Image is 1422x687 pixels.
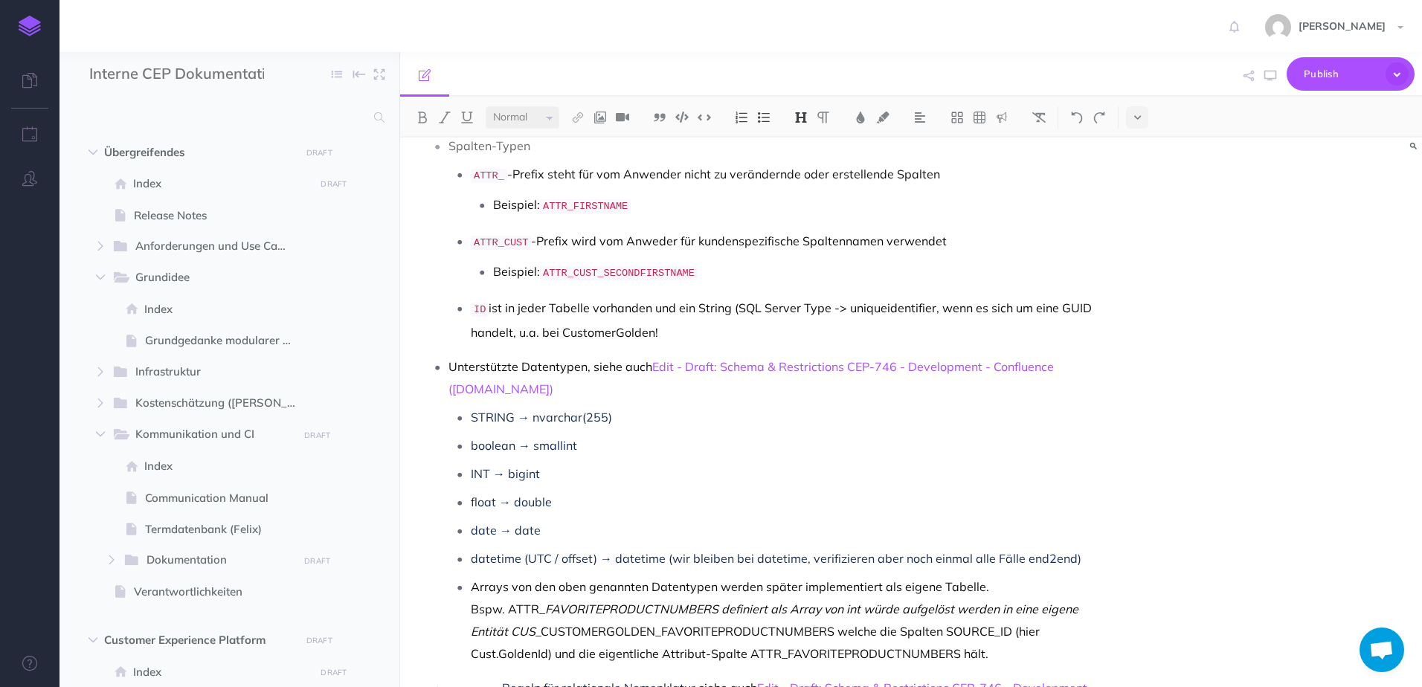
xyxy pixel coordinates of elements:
img: Code block button [675,112,689,123]
span: date → date [471,523,541,538]
span: Index [133,175,310,193]
img: Add image button [593,112,607,123]
small: DRAFT [321,179,347,189]
span: INT → bigint [471,466,540,481]
span: datetime (UTC / offset) → datetime (wir bleiben bei datetime, verifizieren aber noch einmal alle ... [471,551,1081,566]
em: FAVORITEPRODUCTNUMBERS definiert als Array von int würde aufgelöst werden in eine eigene Entität CUS [471,601,1081,639]
img: Italic button [438,112,451,123]
p: Beispiel: [493,260,1097,285]
img: Text color button [854,112,867,123]
img: Alignment dropdown menu button [913,112,927,123]
img: Redo [1093,112,1106,123]
span: Kommunikation und CI [135,425,288,445]
button: DRAFT [300,144,338,161]
img: Undo [1070,112,1084,123]
a: Edit - Draft: Schema & Restrictions CEP-746 - Development - Confluence ([DOMAIN_NAME]) [448,359,1057,396]
small: DRAFT [321,668,347,677]
span: Index [133,663,310,681]
p: Unterstützte Datentypen, siehe auch [448,355,1097,400]
span: Customer Experience Platform [104,631,292,649]
img: Clear styles button [1032,112,1046,123]
span: Index [144,457,310,475]
span: Termdatenbank (Felix) [145,520,310,538]
small: DRAFT [306,636,332,645]
img: Callout dropdown menu button [995,112,1008,123]
button: Publish [1287,57,1415,91]
small: DRAFT [304,556,330,566]
span: [PERSON_NAME] [1291,19,1393,33]
img: logo-mark.svg [19,16,41,36]
span: Index [144,300,310,318]
p: Bspw. ATTR_ _CUSTOMERGOLDEN_FAVORITEPRODUCTNUMBERS welche die Spalten SOURCE_ID (hier Cust.Golden... [471,598,1097,665]
button: DRAFT [315,175,353,193]
span: boolean → smallint [471,438,577,453]
span: Grundgedanke modularer Aufbau [145,332,310,349]
img: Create table button [973,112,986,123]
img: Text background color button [876,112,889,123]
span: Kostenschätzung ([PERSON_NAME]) [135,394,312,413]
img: Unordered list button [757,112,770,123]
span: Übergreifendes [104,143,292,161]
span: Anforderungen und Use Cases [135,237,299,257]
p: Arrays von den oben genannten Datentypen werden später implementiert als eigene Tabelle. [471,575,1097,598]
img: Underline button [460,112,474,123]
code: ATTR_ [471,169,507,183]
small: DRAFT [304,430,330,440]
a: Open chat [1360,628,1404,672]
span: STRING → nvarchar(255) [471,410,612,425]
code: ATTR_FIRSTNAME [540,199,631,213]
span: Infrastruktur [135,363,288,382]
img: Bold button [416,112,429,123]
p: -Prefix steht für vom Anwender nicht zu verändernde oder erstellende Spalten [471,163,1097,187]
p: -Prefix wird vom Anweder für kundenspezifische Spaltennamen verwendet [471,230,1097,254]
img: 51f940c67f87591250c1e74975f8c8f0.jpg [1265,14,1291,40]
code: ATTR_CUST_SECONDFIRSTNAME [540,266,698,280]
button: DRAFT [299,552,336,570]
input: Documentation Name [89,63,264,86]
input: Search [89,104,365,131]
button: DRAFT [315,664,353,681]
button: DRAFT [299,427,336,444]
code: ATTR_CUST [471,236,531,250]
span: Communication Manual [145,489,310,507]
img: Inline code button [698,112,711,123]
img: Paragraph button [817,112,830,123]
p: Spalten-Typen [448,135,1097,157]
span: Grundidee [135,268,288,288]
img: Blockquote button [653,112,666,123]
small: DRAFT [306,148,332,158]
span: Publish [1304,62,1378,86]
p: ist in jeder Tabelle vorhanden und ein String (SQL Server Type -> uniqueidentifier [471,297,1097,343]
span: Verantwortlichkeiten [134,583,310,601]
img: Link button [571,112,585,123]
img: Ordered list button [735,112,748,123]
span: Release Notes [134,207,310,225]
code: ID [471,303,489,317]
img: Headings dropdown button [794,112,808,123]
img: Add video button [616,112,629,123]
button: DRAFT [300,632,338,649]
p: Beispiel: [493,193,1097,218]
span: Dokumentation [147,551,288,570]
span: float → double [471,494,552,509]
